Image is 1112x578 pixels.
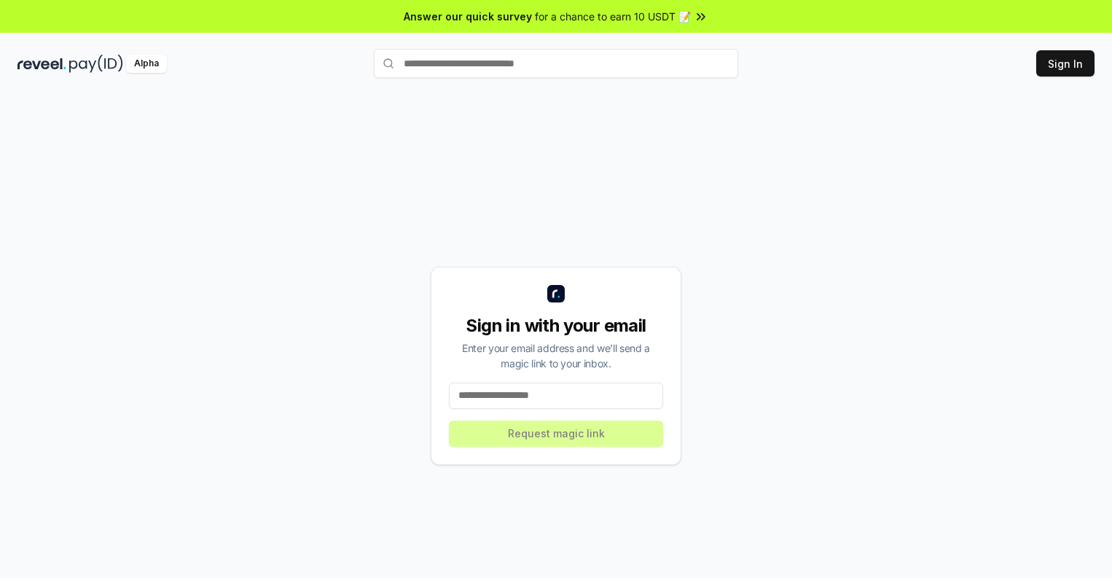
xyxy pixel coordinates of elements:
[535,9,691,24] span: for a chance to earn 10 USDT 📝
[547,285,565,302] img: logo_small
[69,55,123,73] img: pay_id
[1036,50,1095,77] button: Sign In
[449,314,663,337] div: Sign in with your email
[449,340,663,371] div: Enter your email address and we’ll send a magic link to your inbox.
[17,55,66,73] img: reveel_dark
[404,9,532,24] span: Answer our quick survey
[126,55,167,73] div: Alpha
